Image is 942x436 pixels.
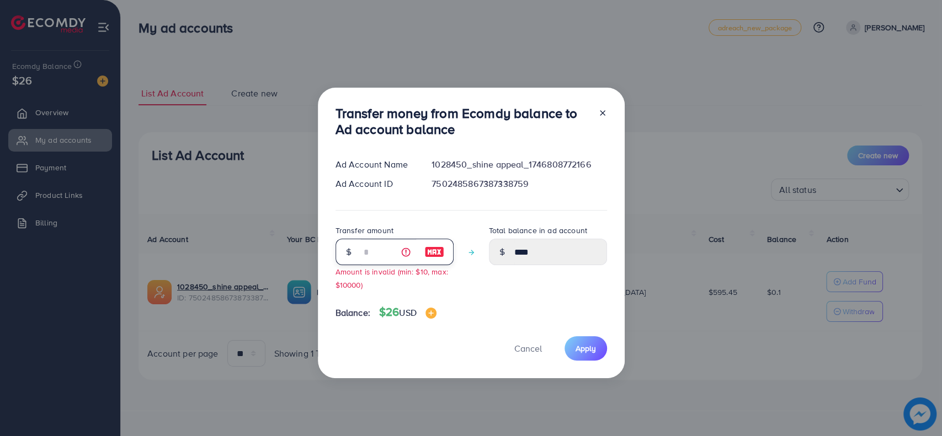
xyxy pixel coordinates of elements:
[424,245,444,259] img: image
[565,336,607,360] button: Apply
[425,308,437,319] img: image
[327,177,423,190] div: Ad Account ID
[423,158,615,171] div: 1028450_shine appeal_1746808772166
[576,343,596,354] span: Apply
[514,342,542,354] span: Cancel
[489,225,587,236] label: Total balance in ad account
[336,306,370,319] span: Balance:
[336,105,589,137] h3: Transfer money from Ecomdy balance to Ad account balance
[399,306,416,319] span: USD
[336,266,448,289] small: Amount is invalid (min: $10, max: $10000)
[423,177,615,190] div: 7502485867387338759
[336,225,393,236] label: Transfer amount
[379,305,437,319] h4: $26
[501,336,556,360] button: Cancel
[327,158,423,171] div: Ad Account Name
